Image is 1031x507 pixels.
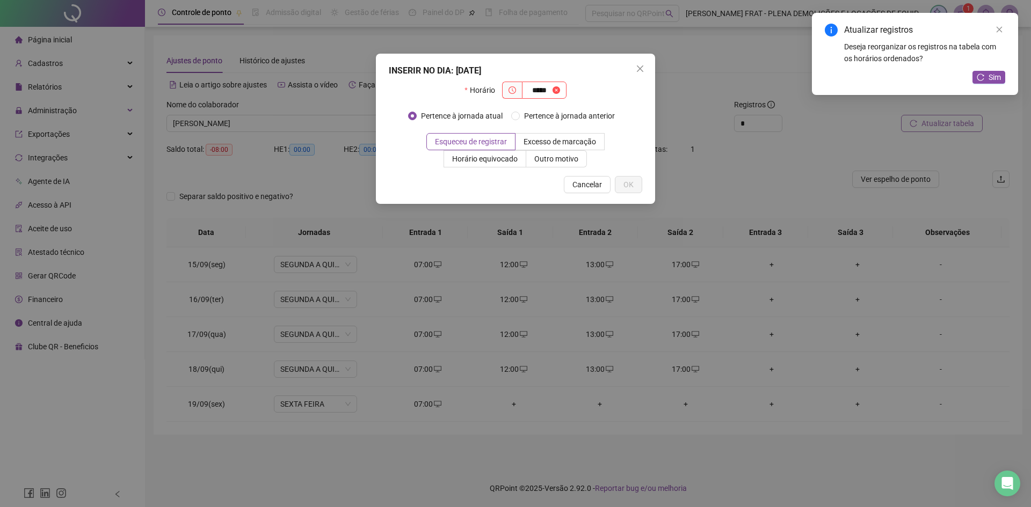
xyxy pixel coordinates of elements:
[989,71,1001,83] span: Sim
[636,64,644,73] span: close
[417,110,507,122] span: Pertence à jornada atual
[572,179,602,190] span: Cancelar
[389,64,642,77] div: INSERIR NO DIA : [DATE]
[994,471,1020,496] div: Open Intercom Messenger
[564,176,611,193] button: Cancelar
[534,155,578,163] span: Outro motivo
[520,110,619,122] span: Pertence à jornada anterior
[464,82,502,99] label: Horário
[524,137,596,146] span: Excesso de marcação
[977,74,984,81] span: reload
[844,24,1005,36] div: Atualizar registros
[509,86,516,94] span: clock-circle
[435,137,507,146] span: Esqueceu de registrar
[972,71,1005,84] button: Sim
[993,24,1005,35] a: Close
[996,26,1003,33] span: close
[452,155,518,163] span: Horário equivocado
[615,176,642,193] button: OK
[844,41,1005,64] div: Deseja reorganizar os registros na tabela com os horários ordenados?
[825,24,838,36] span: info-circle
[631,60,649,77] button: Close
